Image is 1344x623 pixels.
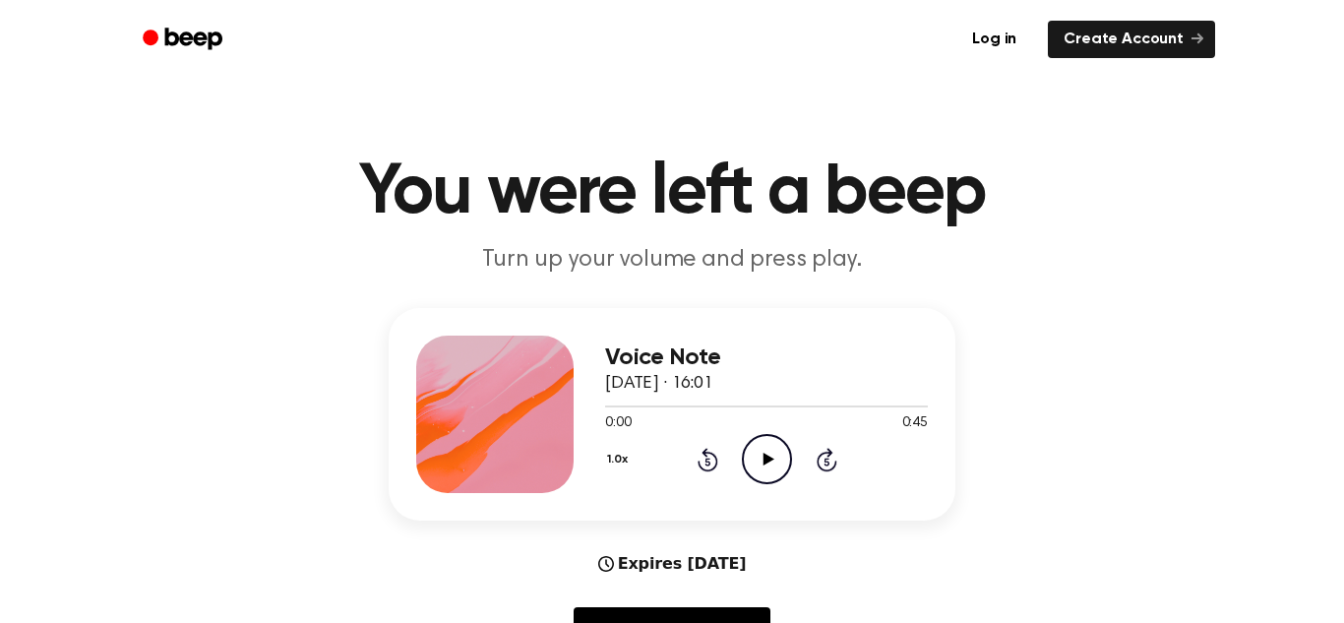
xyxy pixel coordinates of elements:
[605,344,928,371] h3: Voice Note
[168,157,1176,228] h1: You were left a beep
[1048,21,1215,58] a: Create Account
[129,21,240,59] a: Beep
[605,375,713,393] span: [DATE] · 16:01
[952,17,1036,62] a: Log in
[605,413,631,434] span: 0:00
[294,244,1050,277] p: Turn up your volume and press play.
[598,552,747,576] div: Expires [DATE]
[902,413,928,434] span: 0:45
[605,443,635,476] button: 1.0x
